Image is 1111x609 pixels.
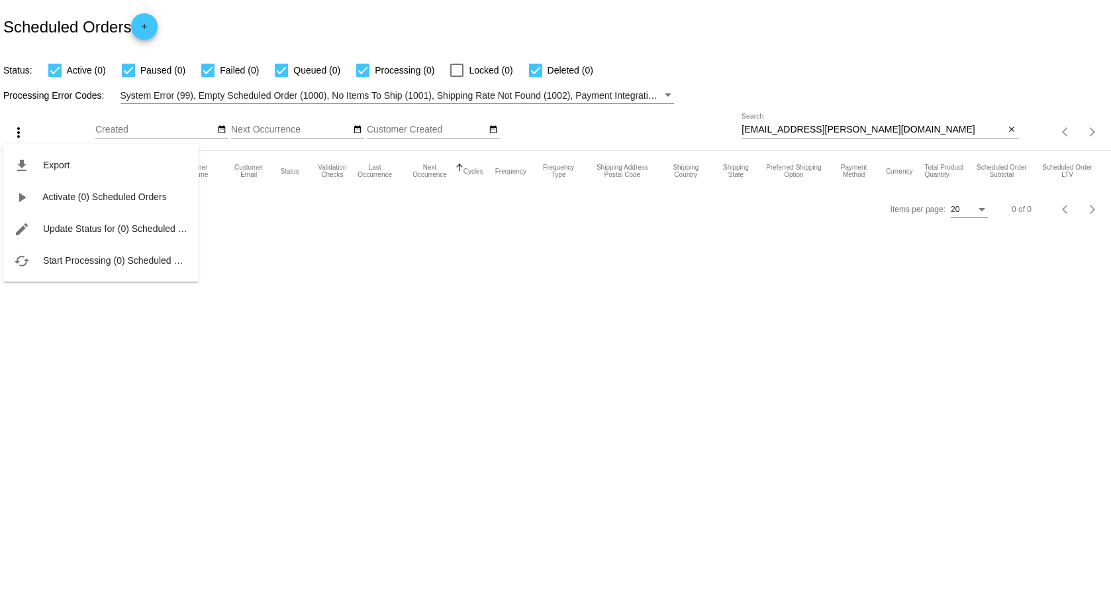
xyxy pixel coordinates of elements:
mat-icon: edit [14,221,30,237]
span: Activate (0) Scheduled Orders [42,192,167,202]
span: Start Processing (0) Scheduled Orders [43,255,202,266]
mat-icon: cached [14,253,30,269]
mat-icon: play_arrow [14,190,30,205]
span: Update Status for (0) Scheduled Orders [43,223,207,234]
span: Export [43,160,70,170]
mat-icon: file_download [14,158,30,174]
